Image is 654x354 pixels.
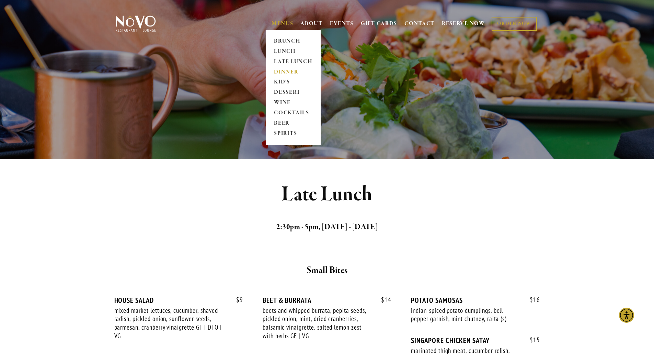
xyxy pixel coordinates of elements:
a: MENUS [272,20,294,27]
span: 14 [374,296,391,304]
div: Accessibility Menu [619,308,634,323]
a: COCKTAILS [272,108,315,118]
div: mixed market lettuces, cucumber, shaved radish, pickled onion, sunflower seeds, parmesan, cranber... [114,306,223,340]
a: DESSERT [272,88,315,98]
a: WINE [272,98,315,108]
a: LATE LUNCH [272,57,315,67]
a: GIFT CARDS [361,17,397,30]
a: DINNER [272,67,315,77]
div: SINGAPORE CHICKEN SATAY [411,336,540,345]
span: $ [381,296,385,304]
a: LUNCH [272,46,315,57]
strong: Late Lunch [282,181,372,207]
span: $ [530,336,533,344]
div: beets and whipped burrata, pepita seeds, pickled onion, mint, dried cranberries, balsamic vinaigr... [263,306,372,340]
a: EVENTS [330,20,354,27]
div: indian-spiced potato dumplings, bell pepper garnish, mint chutney, raita (s) [411,306,520,323]
span: $ [530,296,533,304]
a: ABOUT [300,20,323,27]
div: HOUSE SALAD [114,296,243,305]
div: BEET & BURRATA [263,296,391,305]
a: CONTACT [404,17,435,30]
a: BRUNCH [272,36,315,46]
img: Novo Restaurant &amp; Lounge [114,15,157,32]
a: KID'S [272,77,315,88]
a: ORDER NOW [492,17,537,31]
span: 9 [229,296,243,304]
div: POTATO SAMOSAS [411,296,540,305]
strong: 2:30pm - 5pm, [DATE] - [DATE] [276,222,378,232]
a: RESERVE NOW [442,17,485,30]
strong: Small Bites [307,264,347,276]
span: $ [236,296,240,304]
a: SPIRITS [272,129,315,139]
span: 15 [523,336,540,344]
span: 16 [523,296,540,304]
a: BEER [272,118,315,129]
